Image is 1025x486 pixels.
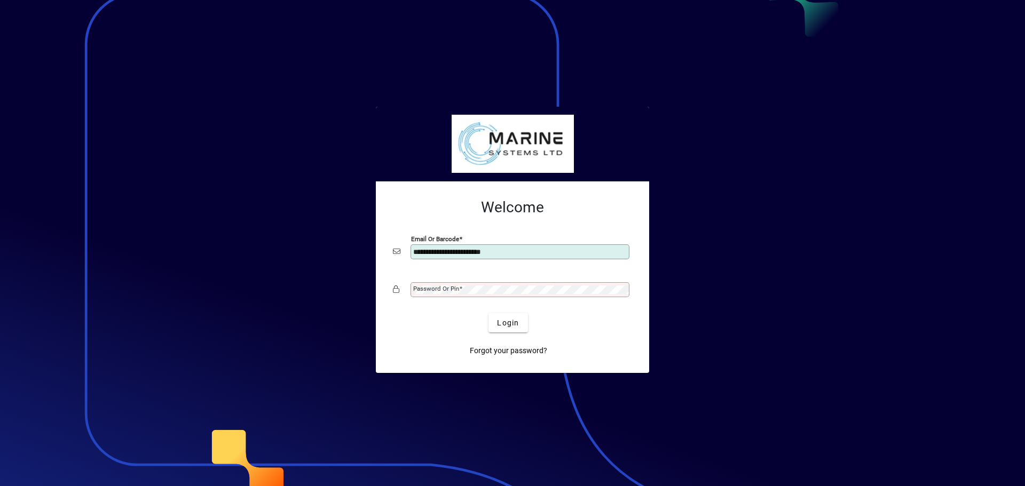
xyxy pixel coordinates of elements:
a: Forgot your password? [466,341,551,360]
span: Forgot your password? [470,345,547,356]
mat-label: Email or Barcode [411,235,459,243]
mat-label: Password or Pin [413,285,459,292]
h2: Welcome [393,198,632,217]
button: Login [488,313,527,332]
span: Login [497,317,519,329]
